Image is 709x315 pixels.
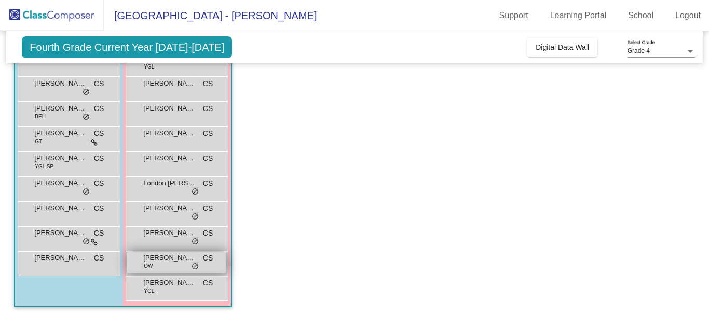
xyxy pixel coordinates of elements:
[143,228,195,238] span: [PERSON_NAME]
[94,128,104,139] span: CS
[143,203,195,213] span: [PERSON_NAME]
[143,253,195,263] span: [PERSON_NAME]
[144,287,154,295] span: YGL
[203,153,213,164] span: CS
[94,153,104,164] span: CS
[192,213,199,221] span: do_not_disturb_alt
[34,128,86,139] span: [PERSON_NAME]
[203,178,213,189] span: CS
[143,278,195,288] span: [PERSON_NAME]
[94,253,104,264] span: CS
[536,43,589,51] span: Digital Data Wall
[667,7,709,24] a: Logout
[143,153,195,163] span: [PERSON_NAME]
[94,178,104,189] span: CS
[203,128,213,139] span: CS
[203,278,213,289] span: CS
[143,128,195,139] span: [PERSON_NAME]
[620,7,662,24] a: School
[34,228,86,238] span: [PERSON_NAME] [PERSON_NAME]-[PERSON_NAME]
[192,263,199,271] span: do_not_disturb_alt
[491,7,537,24] a: Support
[34,78,86,89] span: [PERSON_NAME]
[22,36,232,58] span: Fourth Grade Current Year [DATE]-[DATE]
[203,78,213,89] span: CS
[94,203,104,214] span: CS
[34,153,86,163] span: [PERSON_NAME]
[203,228,213,239] span: CS
[83,113,90,121] span: do_not_disturb_alt
[94,228,104,239] span: CS
[527,38,597,57] button: Digital Data Wall
[203,203,213,214] span: CS
[143,103,195,114] span: [PERSON_NAME]
[34,203,86,213] span: [PERSON_NAME]
[144,262,153,270] span: OW
[94,103,104,114] span: CS
[143,78,195,89] span: [PERSON_NAME]
[628,47,650,54] span: Grade 4
[203,103,213,114] span: CS
[203,253,213,264] span: CS
[34,253,86,263] span: [PERSON_NAME]
[94,78,104,89] span: CS
[143,178,195,188] span: London [PERSON_NAME]
[35,113,46,120] span: BEH
[34,103,86,114] span: [PERSON_NAME]
[144,63,154,71] span: YGL
[35,138,42,145] span: GT
[83,238,90,246] span: do_not_disturb_alt
[34,178,86,188] span: [PERSON_NAME]
[104,7,317,24] span: [GEOGRAPHIC_DATA] - [PERSON_NAME]
[192,238,199,246] span: do_not_disturb_alt
[83,188,90,196] span: do_not_disturb_alt
[542,7,615,24] a: Learning Portal
[192,188,199,196] span: do_not_disturb_alt
[35,162,53,170] span: YGL SP
[83,88,90,97] span: do_not_disturb_alt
